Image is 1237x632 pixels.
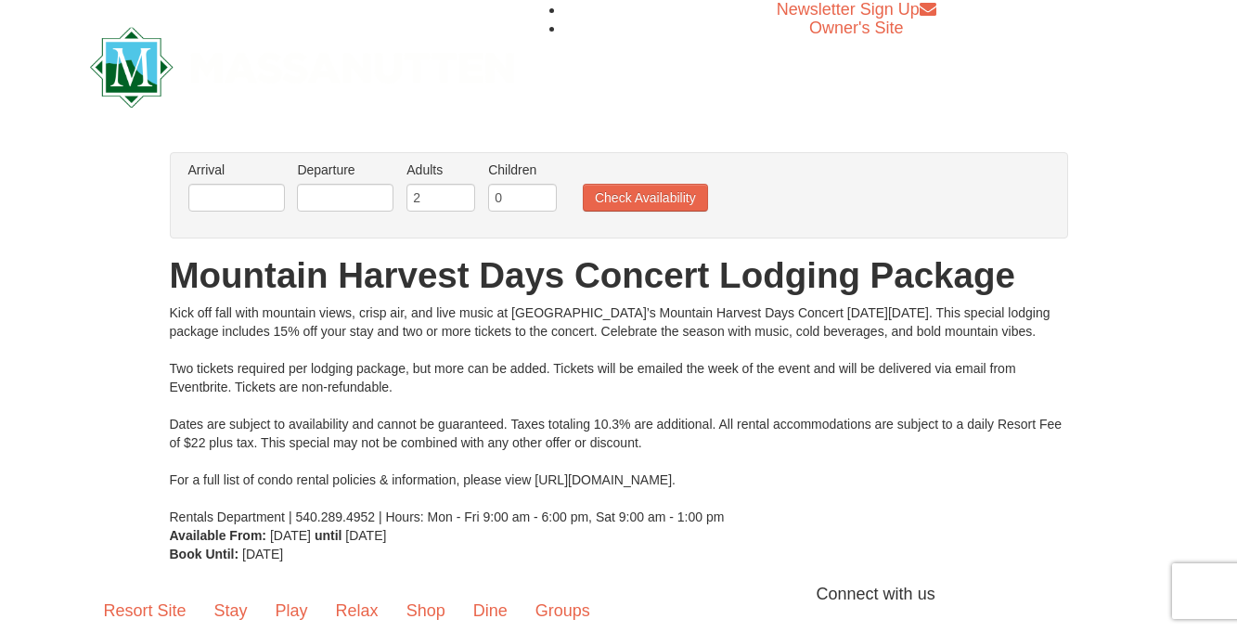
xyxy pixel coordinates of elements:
[270,528,311,543] span: [DATE]
[297,161,393,179] label: Departure
[90,582,1148,607] p: Connect with us
[170,547,239,561] strong: Book Until:
[583,184,708,212] button: Check Availability
[188,161,285,179] label: Arrival
[242,547,283,561] span: [DATE]
[90,43,515,86] a: Massanutten Resort
[315,528,342,543] strong: until
[345,528,386,543] span: [DATE]
[170,528,267,543] strong: Available From:
[170,303,1068,526] div: Kick off fall with mountain views, crisp air, and live music at [GEOGRAPHIC_DATA]’s Mountain Harv...
[170,257,1068,294] h1: Mountain Harvest Days Concert Lodging Package
[488,161,557,179] label: Children
[809,19,903,37] a: Owner's Site
[90,27,515,108] img: Massanutten Resort Logo
[406,161,475,179] label: Adults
